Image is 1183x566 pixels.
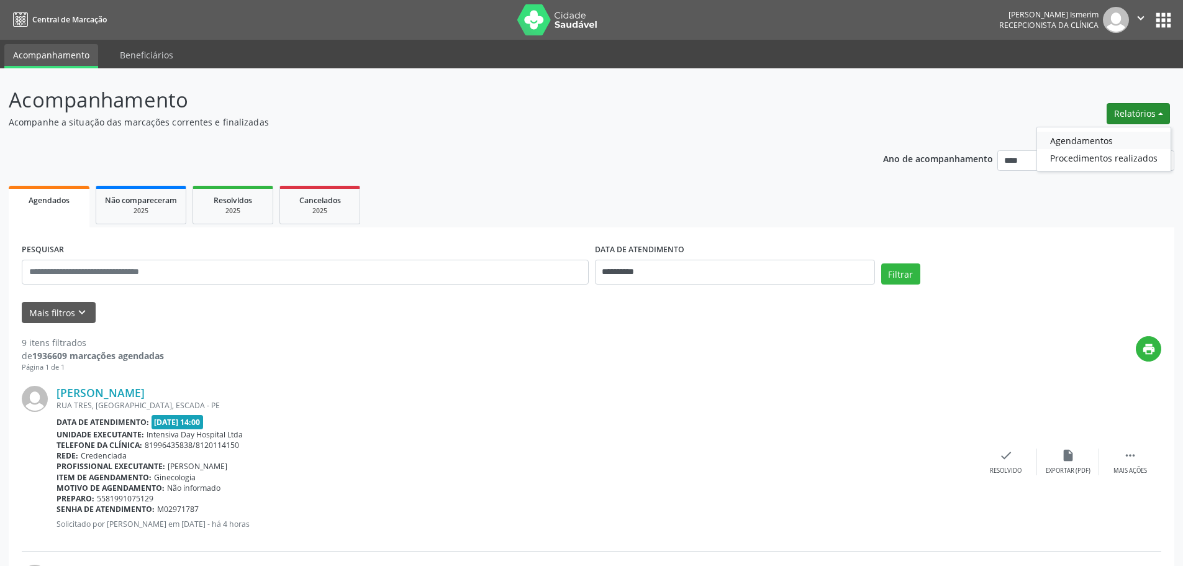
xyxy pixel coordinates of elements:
[57,461,165,472] b: Profissional executante:
[57,440,142,450] b: Telefone da clínica:
[145,440,239,450] span: 81996435838/8120114150
[57,483,165,493] b: Motivo de agendamento:
[1037,149,1171,167] a: Procedimentos realizados
[9,116,825,129] p: Acompanhe a situação das marcações correntes e finalizadas
[111,44,182,66] a: Beneficiários
[1113,467,1147,475] div: Mais ações
[214,195,252,206] span: Resolvidos
[168,461,227,472] span: [PERSON_NAME]
[167,483,220,493] span: Não informado
[9,84,825,116] p: Acompanhamento
[22,240,64,260] label: PESQUISAR
[1046,467,1090,475] div: Exportar (PDF)
[57,493,94,504] b: Preparo:
[22,386,48,412] img: img
[289,206,351,216] div: 2025
[154,472,196,483] span: Ginecologia
[105,206,177,216] div: 2025
[57,472,152,483] b: Item de agendamento:
[57,504,155,514] b: Senha de atendimento:
[999,449,1013,462] i: check
[990,467,1022,475] div: Resolvido
[22,302,96,324] button: Mais filtroskeyboard_arrow_down
[1129,7,1153,33] button: 
[81,450,127,461] span: Credenciada
[152,415,204,429] span: [DATE] 14:00
[32,14,107,25] span: Central de Marcação
[57,400,975,411] div: RUA TRES, [GEOGRAPHIC_DATA], ESCADA - PE
[1142,342,1156,356] i: print
[105,195,177,206] span: Não compareceram
[1061,449,1075,462] i: insert_drive_file
[1037,132,1171,149] a: Agendamentos
[29,195,70,206] span: Agendados
[1107,103,1170,124] button: Relatórios
[32,350,164,362] strong: 1936609 marcações agendadas
[595,240,684,260] label: DATA DE ATENDIMENTO
[57,519,975,529] p: Solicitado por [PERSON_NAME] em [DATE] - há 4 horas
[999,20,1099,30] span: Recepcionista da clínica
[22,336,164,349] div: 9 itens filtrados
[22,362,164,373] div: Página 1 de 1
[999,9,1099,20] div: [PERSON_NAME] Ismerim
[147,429,243,440] span: Intensiva Day Hospital Ltda
[299,195,341,206] span: Cancelados
[57,450,78,461] b: Rede:
[157,504,199,514] span: M02971787
[9,9,107,30] a: Central de Marcação
[4,44,98,68] a: Acompanhamento
[97,493,153,504] span: 5581991075129
[1036,127,1171,171] ul: Relatórios
[202,206,264,216] div: 2025
[881,263,920,285] button: Filtrar
[1136,336,1161,362] button: print
[22,349,164,362] div: de
[883,150,993,166] p: Ano de acompanhamento
[75,306,89,319] i: keyboard_arrow_down
[57,429,144,440] b: Unidade executante:
[1153,9,1174,31] button: apps
[57,386,145,399] a: [PERSON_NAME]
[1103,7,1129,33] img: img
[57,417,149,427] b: Data de atendimento:
[1123,449,1137,462] i: 
[1134,11,1148,25] i: 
